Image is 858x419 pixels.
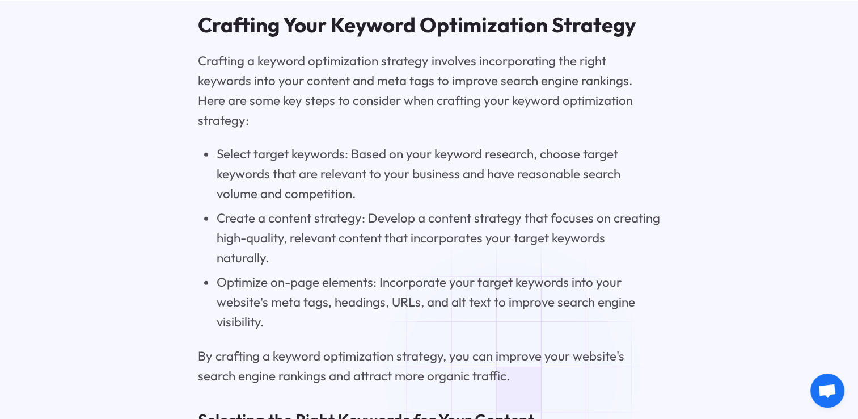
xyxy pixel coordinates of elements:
h2: Crafting Your Keyword Optimization Strategy [198,12,660,37]
li: Create a content strategy: Develop a content strategy that focuses on creating high-quality, rele... [216,208,660,268]
p: By crafting a keyword optimization strategy, you can improve your website's search engine ranking... [198,346,660,386]
div: Open chat [810,374,844,408]
li: Optimize on-page elements: Incorporate your target keywords into your website's meta tags, headin... [216,273,660,332]
li: Select target keywords: Based on your keyword research, choose target keywords that are relevant ... [216,144,660,204]
p: Crafting a keyword optimization strategy involves incorporating the right keywords into your cont... [198,51,660,131]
